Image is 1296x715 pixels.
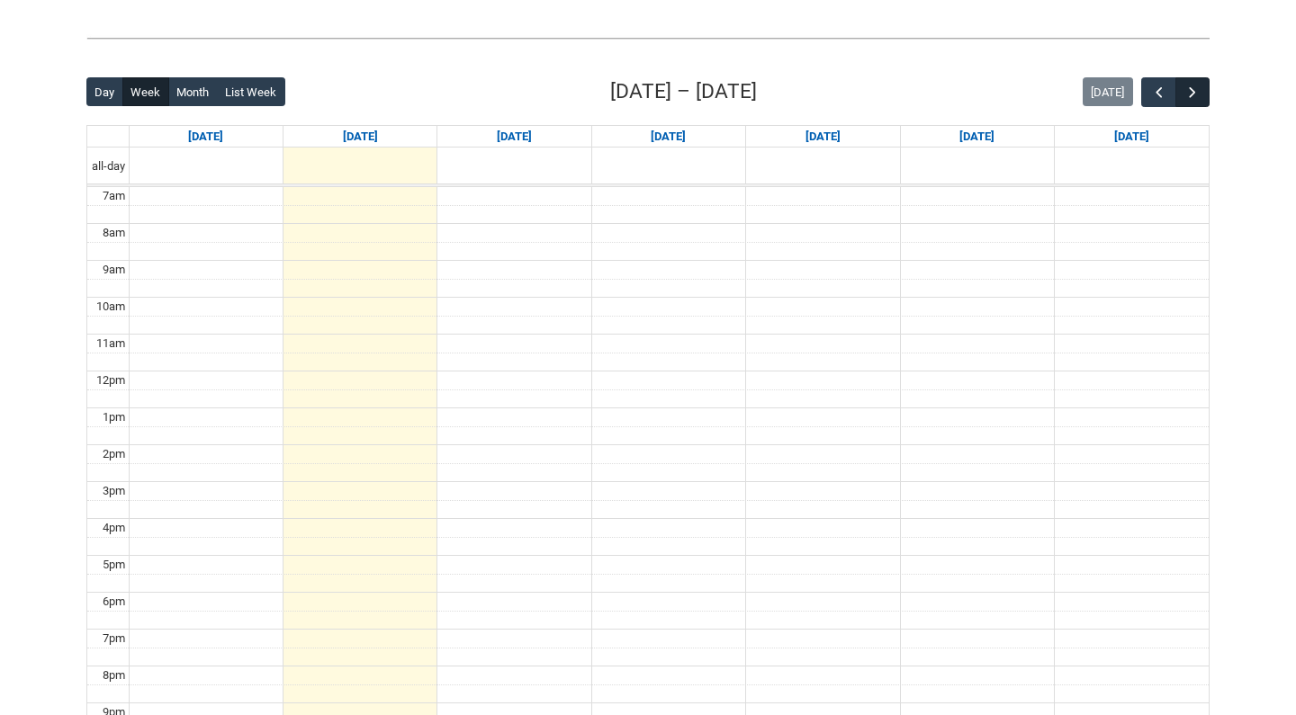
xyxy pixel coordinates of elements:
button: [DATE] [1083,77,1133,106]
button: Previous Week [1141,77,1175,107]
h2: [DATE] – [DATE] [610,76,757,107]
div: 8am [99,224,129,242]
a: Go to September 11, 2025 [802,126,844,147]
div: 10am [93,298,129,316]
div: 1pm [99,408,129,426]
button: Next Week [1175,77,1210,107]
div: 3pm [99,482,129,500]
div: 11am [93,335,129,353]
a: Go to September 12, 2025 [956,126,998,147]
a: Go to September 10, 2025 [647,126,689,147]
div: 9am [99,261,129,279]
div: 4pm [99,519,129,537]
div: 5pm [99,556,129,574]
img: REDU_GREY_LINE [86,29,1210,48]
div: 12pm [93,371,129,389]
a: Go to September 9, 2025 [493,126,535,147]
div: 6pm [99,593,129,611]
div: 8pm [99,666,129,684]
div: 7am [99,187,129,205]
button: Week [122,77,169,106]
a: Go to September 7, 2025 [184,126,227,147]
span: all-day [88,157,129,175]
button: Month [168,77,218,106]
button: List Week [217,77,285,106]
div: 7pm [99,630,129,648]
a: Go to September 13, 2025 [1111,126,1153,147]
div: 2pm [99,445,129,463]
button: Day [86,77,123,106]
a: Go to September 8, 2025 [339,126,382,147]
